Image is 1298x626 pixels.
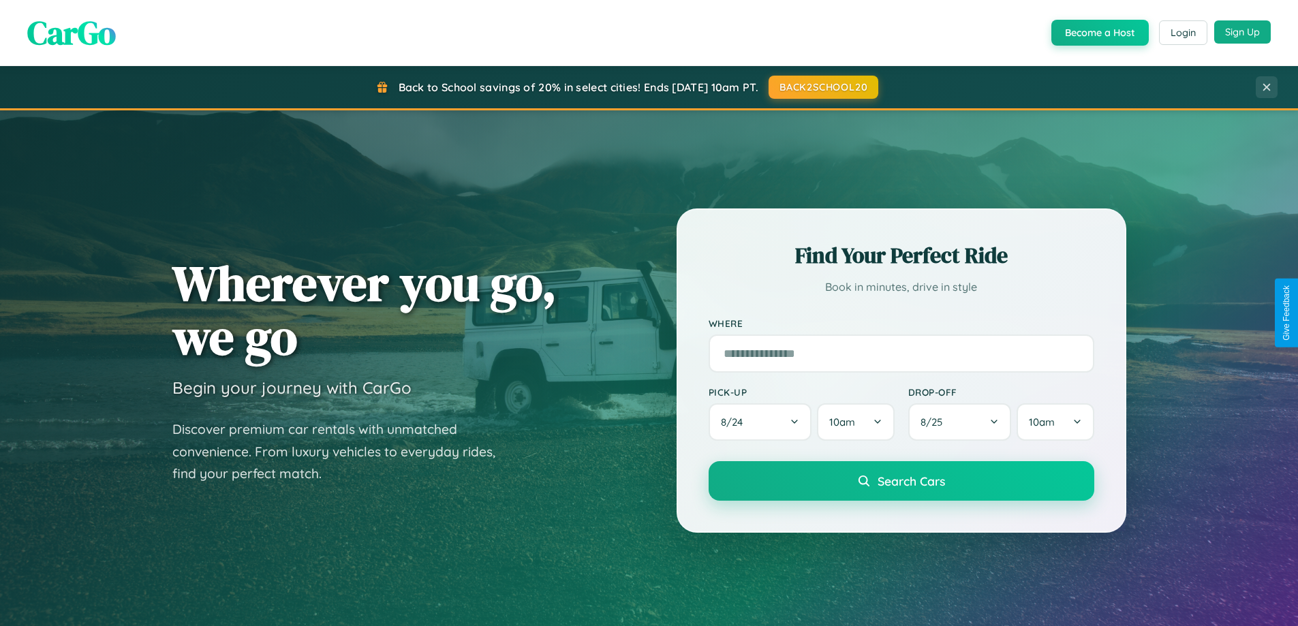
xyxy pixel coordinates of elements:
button: Sign Up [1214,20,1271,44]
p: Discover premium car rentals with unmatched convenience. From luxury vehicles to everyday rides, ... [172,418,513,485]
h1: Wherever you go, we go [172,256,557,364]
label: Pick-up [709,386,895,398]
span: 8 / 24 [721,416,750,428]
button: Login [1159,20,1207,45]
button: 8/24 [709,403,812,441]
h2: Find Your Perfect Ride [709,240,1094,270]
h3: Begin your journey with CarGo [172,377,412,398]
span: CarGo [27,10,116,55]
label: Drop-off [908,386,1094,398]
button: Become a Host [1051,20,1149,46]
div: Give Feedback [1282,285,1291,341]
button: Search Cars [709,461,1094,501]
span: 8 / 25 [921,416,949,428]
button: 10am [1017,403,1094,441]
button: BACK2SCHOOL20 [769,76,878,99]
span: Search Cars [878,473,945,488]
span: Back to School savings of 20% in select cities! Ends [DATE] 10am PT. [399,80,758,94]
span: 10am [1029,416,1055,428]
button: 10am [817,403,894,441]
span: 10am [829,416,855,428]
button: 8/25 [908,403,1012,441]
p: Book in minutes, drive in style [709,277,1094,297]
label: Where [709,317,1094,329]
